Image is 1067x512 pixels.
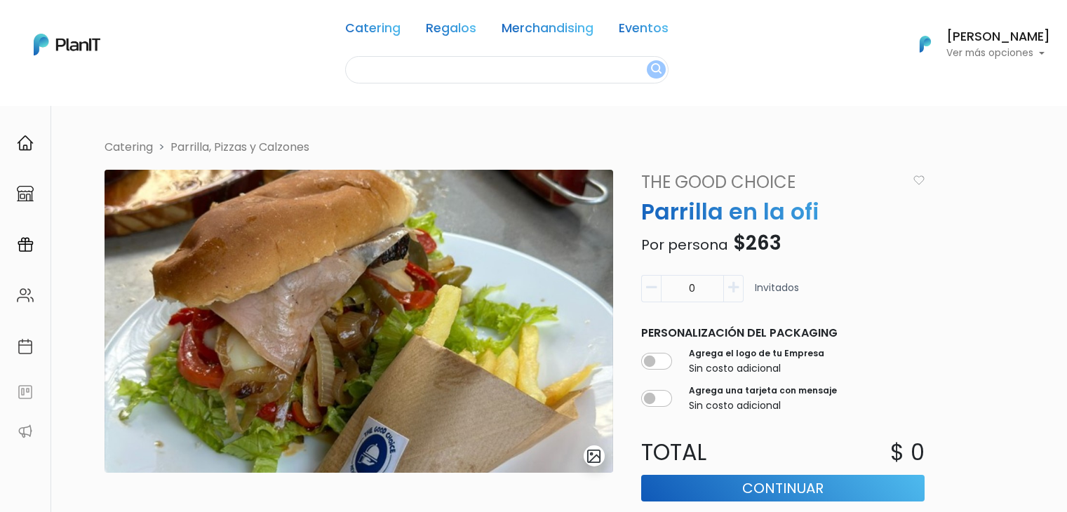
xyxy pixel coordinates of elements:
[96,139,997,159] nav: breadcrumb
[17,135,34,151] img: home-e721727adea9d79c4d83392d1f703f7f8bce08238fde08b1acbfd93340b81755.svg
[586,448,602,464] img: gallery-light
[633,195,933,229] p: Parrilla en la ofi
[913,175,925,185] img: heart_icon
[170,139,309,155] a: Parrilla, Pizzas y Calzones
[345,22,401,39] a: Catering
[910,29,941,60] img: PlanIt Logo
[755,281,799,308] p: Invitados
[619,22,669,39] a: Eventos
[34,34,100,55] img: PlanIt Logo
[641,325,925,342] p: Personalización del packaging
[105,139,153,156] li: Catering
[17,185,34,202] img: marketplace-4ceaa7011d94191e9ded77b95e3339b90024bf715f7c57f8cf31f2d8c509eaba.svg
[689,347,824,360] label: Agrega el logo de tu Empresa
[17,423,34,440] img: partners-52edf745621dab592f3b2c58e3bca9d71375a7ef29c3b500c9f145b62cc070d4.svg
[17,236,34,253] img: campaigns-02234683943229c281be62815700db0a1741e53638e28bf9629b52c665b00959.svg
[901,26,1050,62] button: PlanIt Logo [PERSON_NAME] Ver más opciones
[890,436,925,469] p: $ 0
[689,398,837,413] p: Sin costo adicional
[426,22,476,39] a: Regalos
[946,31,1050,43] h6: [PERSON_NAME]
[17,384,34,400] img: feedback-78b5a0c8f98aac82b08bfc38622c3050aee476f2c9584af64705fc4e61158814.svg
[689,384,837,397] label: Agrega una tarjeta con mensaje
[641,475,925,501] button: Continuar
[651,63,662,76] img: search_button-432b6d5273f82d61273b3651a40e1bd1b912527efae98b1b7a1b2c0702e16a8d.svg
[105,170,613,473] img: Captura_de_pantalla_2024-03-08_160027.jpg
[17,338,34,355] img: calendar-87d922413cdce8b2cf7b7f5f62616a5cf9e4887200fb71536465627b3292af00.svg
[641,235,728,255] span: Por persona
[689,361,824,376] p: Sin costo adicional
[733,229,781,257] span: $263
[502,22,593,39] a: Merchandising
[633,436,783,469] p: Total
[17,287,34,304] img: people-662611757002400ad9ed0e3c099ab2801c6687ba6c219adb57efc949bc21e19d.svg
[633,170,908,195] a: The good choice
[946,48,1050,58] p: Ver más opciones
